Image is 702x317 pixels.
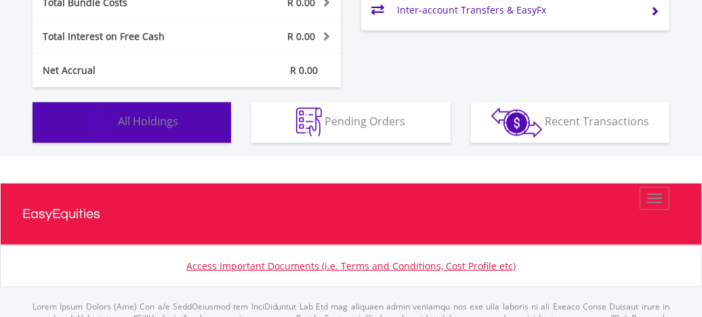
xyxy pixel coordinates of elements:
a: Access Important Documents (i.e. Terms and Conditions, Cost Profile etc) [186,259,516,272]
img: transactions-zar-wht.png [491,108,542,138]
img: pending_instructions-wht.png [296,108,322,137]
span: All Holdings [118,114,178,129]
a: EasyEquities [22,184,680,245]
div: Total Interest on Free Cash [33,30,212,43]
button: Recent Transactions [471,102,669,143]
div: Net Accrual [33,64,212,77]
span: Pending Orders [325,114,405,129]
span: R 0.00 [290,64,318,77]
span: R 0.00 [287,30,315,43]
button: All Holdings [33,102,231,143]
img: holdings-wht.png [86,108,115,137]
button: Pending Orders [251,102,450,143]
span: Recent Transactions [545,114,649,129]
